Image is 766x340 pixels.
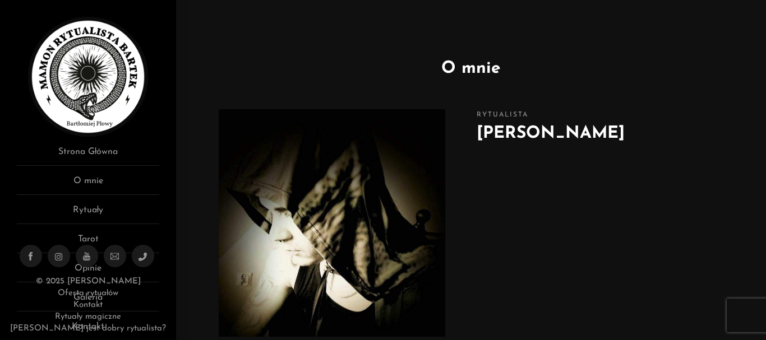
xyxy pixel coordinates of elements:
[477,121,744,146] h2: [PERSON_NAME]
[10,324,166,333] a: [PERSON_NAME] jest dobry rytualista?
[17,145,159,166] a: Strona Główna
[17,174,159,195] a: O mnie
[17,232,159,253] a: Tarot
[73,301,103,309] a: Kontakt
[193,56,749,81] h1: O mnie
[477,109,744,121] span: Rytualista
[58,289,118,297] a: Oferta rytuałów
[17,203,159,224] a: Rytuały
[28,17,148,137] img: Rytualista Bartek
[55,313,121,321] a: Rytuały magiczne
